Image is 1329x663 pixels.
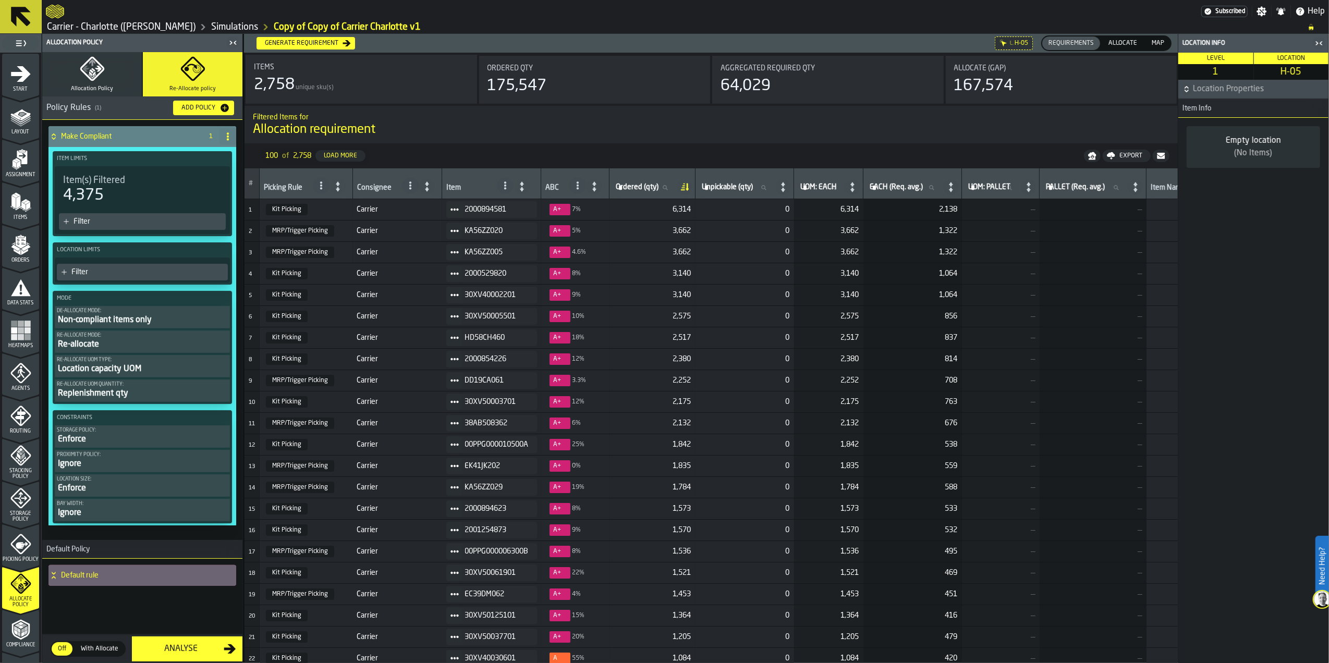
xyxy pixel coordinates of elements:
span: — [1044,355,1142,363]
button: Re-allocate UOM Type:Location capacity UOM [55,355,230,377]
span: 2,517 [798,334,859,342]
span: 7 [249,336,252,341]
span: — [966,205,1035,214]
span: — [1151,291,1232,299]
button: button- [1178,80,1328,99]
div: PolicyFilterItem-Re-allocate UOM Type [55,355,230,377]
div: Allocation Policy [44,39,226,46]
span: Location Properties [1193,83,1326,95]
div: stat-Allocate (Gap) [946,56,1177,104]
span: Kit Picking [266,396,308,408]
span: Kit Picking [266,567,308,579]
span: Carrier [357,312,438,321]
div: Title [487,64,702,72]
button: button-Export [1103,150,1151,162]
span: Kit Picking [266,332,308,343]
div: Picking Rule [264,183,302,194]
span: — [966,355,1035,363]
h3: title-section-Item Info [1178,99,1328,118]
div: De-Allocate Mode: [57,308,228,314]
div: ButtonLoadMore-Load More-Prev-First-Last [257,148,374,164]
span: Storage Policy [2,511,39,522]
li: menu Agents [2,353,39,395]
span: MRP/Trigger Picking [266,225,334,237]
span: 2,758 [293,152,311,160]
div: Title [721,64,935,72]
span: MRP/Trigger Picking [266,588,334,600]
span: 7% [550,204,570,215]
div: Title [254,63,469,71]
div: 2,758 [254,76,295,94]
div: Title [954,64,1169,72]
button: button- [1153,150,1169,162]
span: 2000894581 [465,205,529,214]
a: link-to-/wh/i/e074fb63-00ea-4531-a7c9-ea0a191b3e4f [47,21,196,33]
span: Requirements [1044,39,1098,48]
span: Picking Policy [2,557,39,562]
span: — [1044,248,1142,256]
li: menu Heatmaps [2,310,39,352]
div: Location capacity UOM [57,363,228,375]
input: label [868,181,943,194]
span: — [1151,248,1232,256]
div: stat-Items [246,55,477,104]
span: — [1151,334,1232,342]
span: HD58CH460 [465,334,529,342]
a: link-to-/wh/i/e074fb63-00ea-4531-a7c9-ea0a191b3e4f/settings/billing [1201,6,1248,17]
div: Re-allocate [57,338,228,351]
span: 4.6% [572,249,587,256]
span: Carrier [357,227,438,235]
li: menu Data Stats [2,267,39,309]
span: 1,322 [868,248,958,256]
div: Item [446,183,486,194]
span: Carrier [357,269,438,278]
span: — [1044,291,1142,299]
span: — [966,334,1035,342]
span: Carrier [357,291,438,299]
span: Kit Picking [266,524,308,536]
div: thumb [75,642,125,656]
div: thumb [1145,36,1171,50]
span: 3,662 [798,248,859,256]
div: 175,547 [487,77,547,95]
span: — [966,269,1035,278]
span: MRP/Trigger Picking [266,375,334,386]
label: button-toggle-Settings [1252,6,1271,17]
div: PolicyFilterItem-De-Allocate Mode [55,306,230,328]
nav: Breadcrumb [46,21,1325,33]
span: 3,140 [798,291,859,299]
div: stat-Aggregated Required Qty [712,56,944,104]
span: 12% [572,355,585,363]
span: Allocate Policy [2,596,39,608]
span: Map [1148,39,1168,48]
h3: title-section-[object Object] [42,96,242,120]
span: Allocation Policy [71,85,113,92]
div: 64,029 [721,77,771,95]
span: Aggregated Required Qty [721,64,815,72]
span: Heatmaps [2,343,39,349]
div: Make Compliant [48,126,199,147]
label: button-switch-multi-Off [51,641,74,657]
a: link-to-/wh/i/e074fb63-00ea-4531-a7c9-ea0a191b3e4f [211,21,258,33]
div: title-Allocation requirement [245,106,1178,143]
span: — [966,248,1035,256]
span: label [870,183,923,191]
button: Proximity policy:Ignore [55,450,230,472]
span: label [1046,183,1105,191]
div: thumb [52,642,72,656]
label: Mode [55,293,230,304]
span: MRP/Trigger Picking [266,460,334,472]
div: Non-compliant items only [57,314,228,326]
span: Carrier [357,248,438,256]
span: Data Stats [2,300,39,306]
span: Allocation requirement [253,121,375,138]
label: button-toggle-Help [1291,5,1329,18]
button: Re-allocate UOM quantity:Replenishment qty [55,379,230,402]
span: — [966,312,1035,321]
span: Kit Picking [266,503,308,514]
div: Re-Allocate Mode: [57,333,228,338]
span: Kit Picking [266,268,308,279]
div: Add Policy [177,104,220,112]
div: Replenishment qty [57,387,228,400]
